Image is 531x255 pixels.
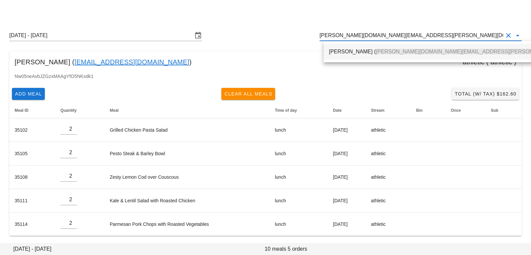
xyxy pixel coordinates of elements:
[105,142,269,165] td: Pesto Steak & Barley Bowl
[9,118,55,142] td: 35102
[328,189,365,213] td: [DATE]
[366,102,411,118] th: Stream: Not sorted. Activate to sort ascending.
[224,91,272,96] span: Clear All Meals
[366,165,411,189] td: athletic
[328,102,365,118] th: Date: Not sorted. Activate to sort ascending.
[269,102,328,118] th: Time of day: Not sorted. Activate to sort ascending.
[445,102,485,118] th: Once: Not sorted. Activate to sort ascending.
[333,108,341,113] span: Date
[55,102,104,118] th: Quantity: Not sorted. Activate to sort ascending.
[371,108,385,113] span: Stream
[328,165,365,189] td: [DATE]
[504,32,512,39] button: Clear Customer
[105,118,269,142] td: Grilled Chicken Pasta Salad
[411,102,445,118] th: Bin: Not sorted. Activate to sort ascending.
[366,118,411,142] td: athletic
[328,118,365,142] td: [DATE]
[74,57,189,67] a: [EMAIL_ADDRESS][DOMAIN_NAME]
[9,189,55,213] td: 35111
[366,213,411,236] td: athletic
[486,102,522,118] th: Sub: Not sorted. Activate to sort ascending.
[105,102,269,118] th: Meal: Not sorted. Activate to sort ascending.
[269,142,328,165] td: lunch
[452,88,519,100] button: Total (w/ Tax) $162.60
[269,165,328,189] td: lunch
[416,108,422,113] span: Bin
[9,51,522,73] div: [PERSON_NAME] ( ) athletic ( athletic )
[328,142,365,165] td: [DATE]
[9,73,522,85] div: Nw05neAvbJZGzxMAAgYfO5NKsdk1
[9,142,55,165] td: 35105
[9,102,55,118] th: Meal ID: Not sorted. Activate to sort ascending.
[9,213,55,236] td: 35114
[451,108,461,113] span: Once
[105,189,269,213] td: Kale & Lentil Salad with Roasted Chicken
[221,88,275,100] button: Clear All Meals
[366,142,411,165] td: athletic
[269,118,328,142] td: lunch
[105,165,269,189] td: Zesty Lemon Cod over Couscous
[110,108,119,113] span: Meal
[328,213,365,236] td: [DATE]
[491,108,498,113] span: Sub
[105,213,269,236] td: Parmesan Pork Chops with Roasted Vegetables
[12,88,45,100] button: Add Meal
[366,189,411,213] td: athletic
[60,108,77,113] span: Quantity
[9,165,55,189] td: 35108
[454,91,516,96] span: Total (w/ Tax) $162.60
[269,213,328,236] td: lunch
[275,108,297,113] span: Time of day
[15,108,29,113] span: Meal ID
[15,91,42,96] span: Add Meal
[269,189,328,213] td: lunch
